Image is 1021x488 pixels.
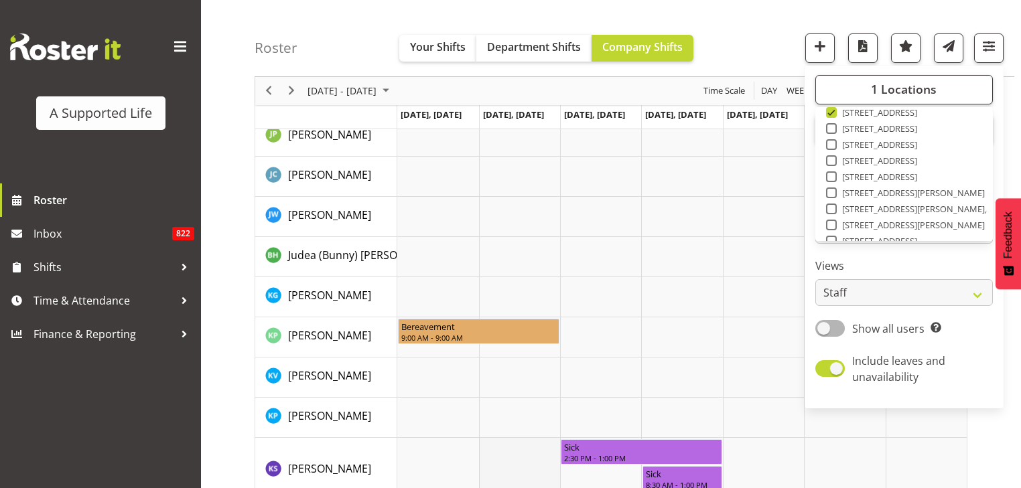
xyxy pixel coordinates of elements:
div: next period [280,77,303,105]
button: Add a new shift [805,33,835,63]
button: Timeline Week [785,83,812,100]
button: Department Shifts [476,35,592,62]
span: [DATE], [DATE] [645,108,706,120]
span: [PERSON_NAME] [288,288,371,303]
div: Karen Powell"s event - Bereavement Begin From Monday, August 4, 2025 at 9:00:00 AM GMT+12:00 Ends... [398,319,559,344]
a: [PERSON_NAME] [288,167,371,183]
div: previous period [257,77,280,105]
span: [STREET_ADDRESS] [837,107,918,118]
span: [DATE] - [DATE] [306,83,378,100]
button: Company Shifts [592,35,693,62]
span: [PERSON_NAME] [288,127,371,142]
span: [STREET_ADDRESS][PERSON_NAME] [837,187,985,198]
button: Highlight an important date within the roster. [891,33,921,63]
button: Time Scale [701,83,748,100]
a: [PERSON_NAME] [288,127,371,143]
span: [PERSON_NAME] [288,167,371,182]
div: 2:30 PM - 1:00 PM [564,453,719,463]
div: August 04 - 10, 2025 [303,77,397,105]
td: Katy Pham resource [255,398,397,438]
td: Karen Powell resource [255,317,397,357]
span: [STREET_ADDRESS] [837,171,918,182]
img: Rosterit website logo [10,33,121,60]
button: Download a PDF of the roster according to the set date range. [848,33,878,63]
td: Judea (Bunny) Hyland resource [255,237,397,277]
td: Kat Veugelers resource [255,357,397,398]
button: Previous [260,83,278,100]
span: Department Shifts [487,39,581,54]
a: [PERSON_NAME] [288,368,371,384]
label: Views [815,258,993,274]
span: [PERSON_NAME] [288,408,371,423]
button: Feedback - Show survey [996,198,1021,289]
button: August 2025 [305,83,395,100]
button: Next [283,83,301,100]
span: [DATE], [DATE] [401,108,462,120]
span: [STREET_ADDRESS][PERSON_NAME], [837,204,988,214]
span: Include leaves and unavailability [852,353,945,384]
span: [STREET_ADDRESS] [837,139,918,150]
span: 822 [172,227,194,240]
span: [PERSON_NAME] [288,368,371,383]
span: [DATE], [DATE] [483,108,544,120]
span: Finance & Reporting [33,324,174,344]
td: Jenna Prevett resource [255,116,397,157]
a: [PERSON_NAME] [288,408,371,424]
div: A Supported Life [50,103,152,123]
span: [PERSON_NAME] [288,208,371,222]
div: Sick [564,440,719,453]
span: Your Shifts [410,39,466,54]
td: Jessica Clark resource [255,157,397,197]
h4: Roster [255,40,297,56]
div: Kirsten Sutherland"s event - Sick Begin From Wednesday, August 6, 2025 at 2:30:00 PM GMT+12:00 En... [561,439,722,465]
a: [PERSON_NAME] [288,461,371,477]
span: Roster [33,190,194,210]
span: [STREET_ADDRESS] [837,155,918,166]
button: 1 Locations [815,75,993,104]
button: Send a list of all shifts for the selected filtered period to all rostered employees. [934,33,963,63]
span: Judea (Bunny) [PERSON_NAME] [288,248,444,262]
span: Week [785,83,811,100]
div: Sick [646,467,719,480]
span: Show all users [852,321,925,336]
span: Time Scale [702,83,746,100]
td: Kanwal Ghotra resource [255,277,397,317]
a: [PERSON_NAME] [288,207,371,223]
button: Filter Shifts [974,33,1004,63]
span: Shifts [33,257,174,277]
span: Time & Attendance [33,291,174,311]
span: Inbox [33,224,172,244]
button: Timeline Day [759,83,780,100]
span: [PERSON_NAME] [288,328,371,343]
span: Feedback [1002,212,1014,258]
span: Day [760,83,778,100]
span: Company Shifts [602,39,683,54]
button: Your Shifts [399,35,476,62]
a: [PERSON_NAME] [288,287,371,303]
span: [PERSON_NAME] [288,461,371,476]
td: Joanna Welch resource [255,197,397,237]
div: Bereavement [401,319,556,333]
span: [STREET_ADDRESS] [837,236,918,246]
span: [STREET_ADDRESS][PERSON_NAME] [837,220,985,230]
div: 9:00 AM - 9:00 AM [401,332,556,343]
a: Judea (Bunny) [PERSON_NAME] [288,247,444,263]
span: [DATE], [DATE] [727,108,788,120]
span: [STREET_ADDRESS] [837,123,918,134]
a: [PERSON_NAME] [288,327,371,343]
span: 1 Locations [871,82,937,98]
span: [DATE], [DATE] [564,108,625,120]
